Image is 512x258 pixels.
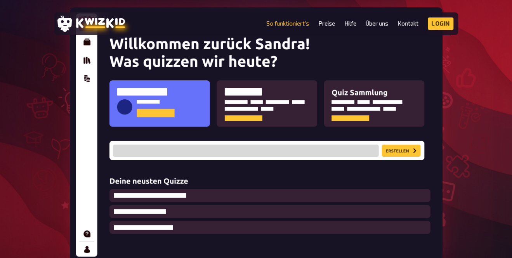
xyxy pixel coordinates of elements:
a: Kontakt [397,20,418,27]
a: Login [428,17,453,30]
a: So funktioniert's [266,20,309,27]
a: Hilfe [344,20,356,27]
a: Über uns [366,20,388,27]
a: Preise [318,20,335,27]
